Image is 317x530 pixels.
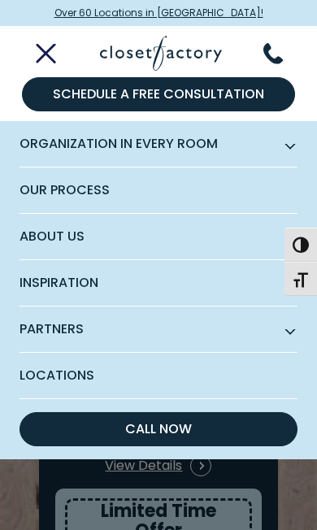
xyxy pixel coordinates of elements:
span: Inspiration [20,260,297,306]
button: Toggle Font size [284,262,317,296]
span: About Us [20,214,297,260]
a: Locations [20,353,297,399]
span: Partners [20,306,297,353]
button: Toggle High Contrast [284,228,317,262]
span: Over 60 Locations in [GEOGRAPHIC_DATA]! [54,6,263,20]
span: Our Process [20,167,297,213]
button: Call Now [20,412,297,446]
span: Organization in Every Room [20,121,297,167]
a: Our Process [20,167,297,214]
button: Phone Number [263,43,302,64]
a: Schedule a Free Consultation [22,77,295,111]
button: Toggle Mobile Menu [15,44,59,63]
img: Closet Factory Logo [100,36,222,71]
